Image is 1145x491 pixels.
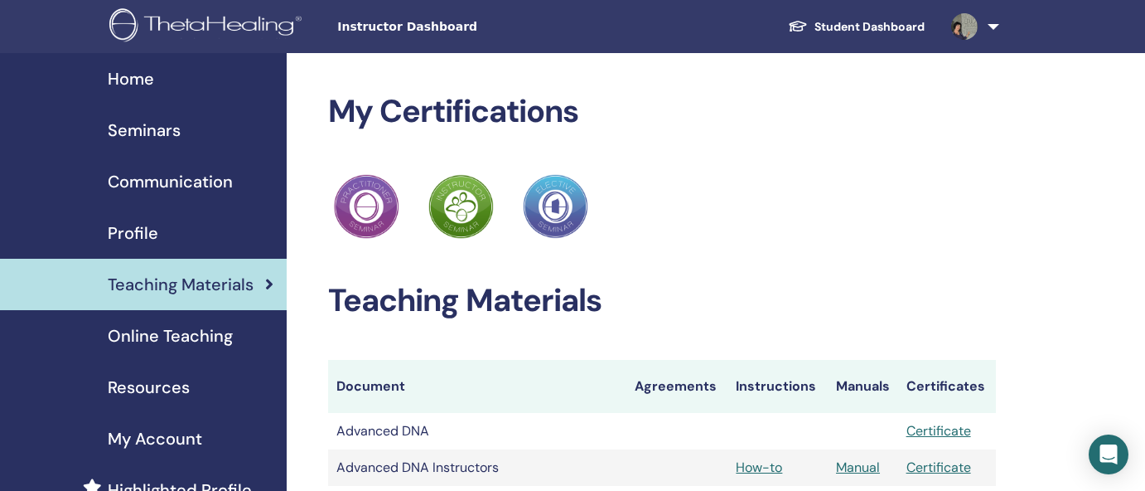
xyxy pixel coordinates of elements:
[328,93,997,131] h2: My Certifications
[523,174,587,239] img: Practitioner
[108,323,233,348] span: Online Teaching
[108,118,181,143] span: Seminars
[898,360,996,413] th: Certificates
[951,13,978,40] img: default.jpg
[108,426,202,451] span: My Account
[109,8,307,46] img: logo.png
[727,360,828,413] th: Instructions
[1089,435,1128,474] div: Open Intercom Messenger
[108,221,158,245] span: Profile
[328,413,626,450] td: Advanced DNA
[328,282,997,320] h2: Teaching Materials
[788,19,808,33] img: graduation-cap-white.svg
[328,450,626,486] td: Advanced DNA Instructors
[334,174,399,239] img: Practitioner
[736,459,782,476] a: How-to
[906,459,971,476] a: Certificate
[328,360,626,413] th: Document
[626,360,728,413] th: Agreements
[108,66,154,91] span: Home
[775,12,938,42] a: Student Dashboard
[108,375,190,400] span: Resources
[906,422,971,440] a: Certificate
[337,18,586,36] span: Instructor Dashboard
[108,169,233,194] span: Communication
[836,459,880,476] a: Manual
[828,360,898,413] th: Manuals
[428,174,493,239] img: Practitioner
[108,272,254,297] span: Teaching Materials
